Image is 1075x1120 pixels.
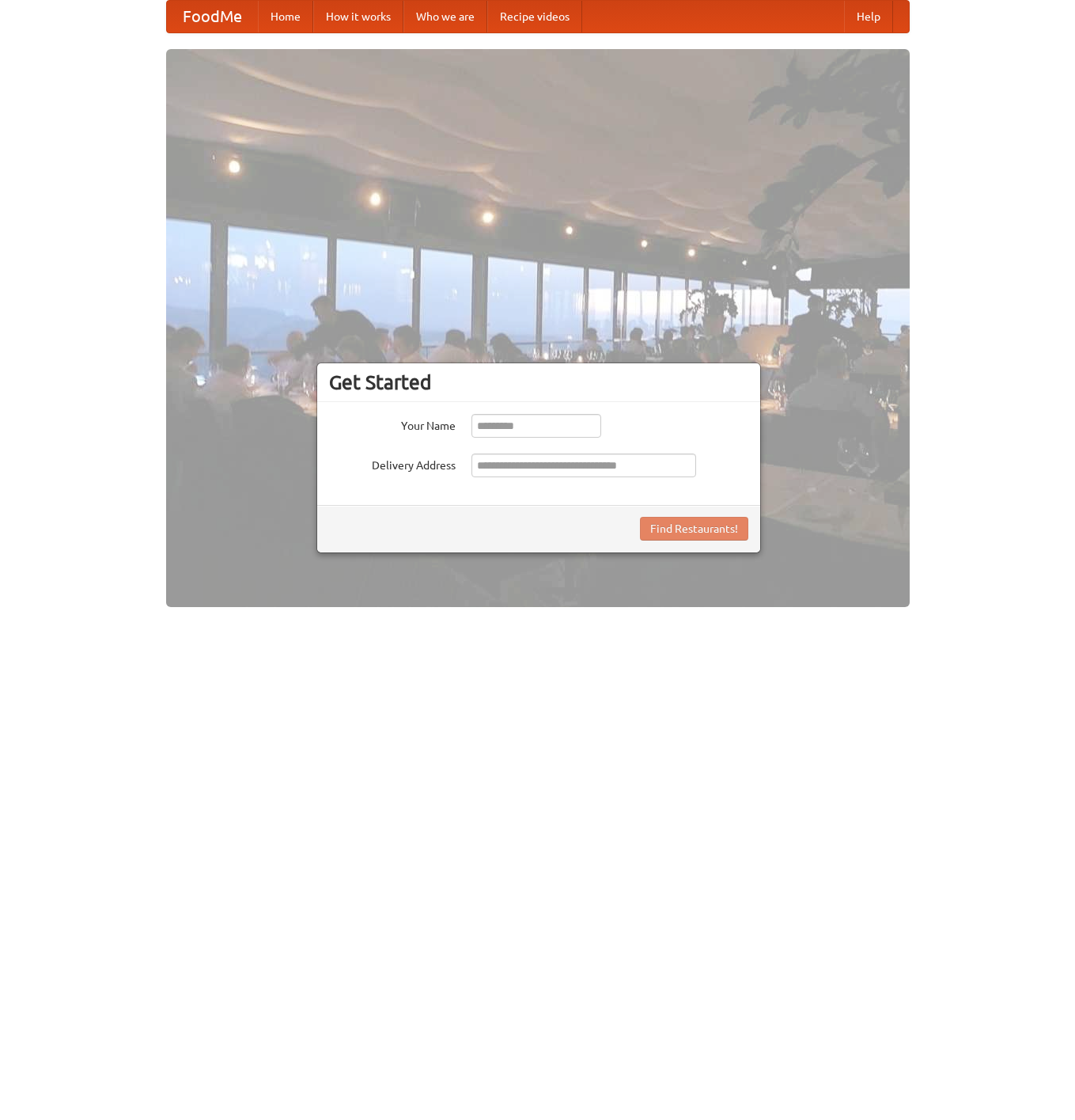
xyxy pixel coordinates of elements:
[487,1,582,32] a: Recipe videos
[313,1,403,32] a: How it works
[167,1,258,32] a: FoodMe
[258,1,313,32] a: Home
[844,1,893,32] a: Help
[403,1,487,32] a: Who we are
[329,414,456,434] label: Your Name
[640,517,748,541] button: Find Restaurants!
[329,454,456,473] label: Delivery Address
[329,370,748,394] h3: Get Started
